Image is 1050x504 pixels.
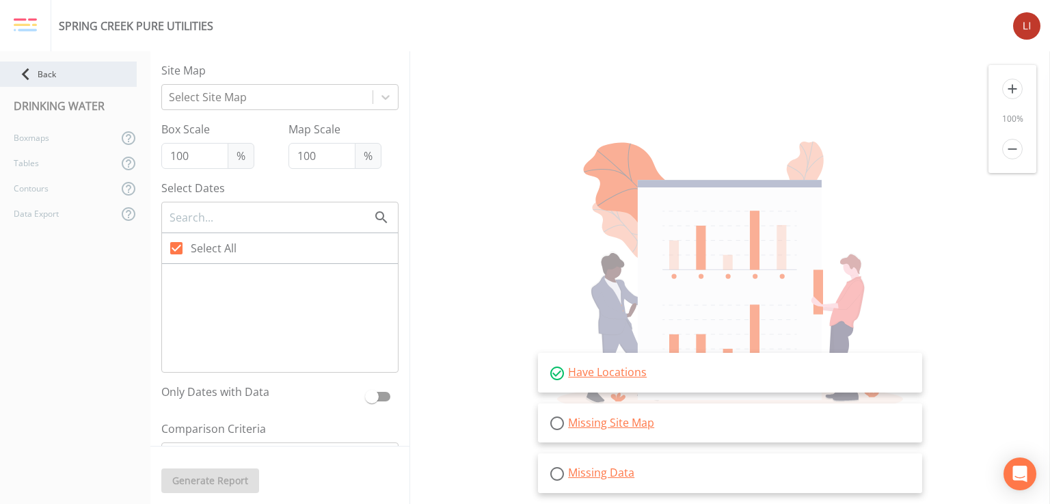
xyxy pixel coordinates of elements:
[568,465,634,480] a: Missing Data
[288,121,381,137] label: Map Scale
[161,421,399,437] label: Comparison Criteria
[1004,457,1036,490] div: Open Intercom Messenger
[161,121,254,137] label: Box Scale
[161,62,399,79] label: Site Map
[557,142,902,413] img: undraw_report_building_chart-e1PV7-8T.svg
[168,209,373,226] input: Search...
[355,143,381,169] span: %
[161,384,359,404] label: Only Dates with Data
[1013,12,1040,40] img: e1cb15338d9faa5df36971f19308172f
[568,364,647,380] a: Have Locations
[988,113,1036,125] div: 100 %
[1002,79,1023,99] i: add
[228,143,254,169] span: %
[568,415,654,430] a: Missing Site Map
[1002,139,1023,159] i: remove
[161,180,399,196] label: Select Dates
[59,18,213,34] div: SPRING CREEK PURE UTILITIES
[191,240,237,256] span: Select All
[14,18,37,33] img: logo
